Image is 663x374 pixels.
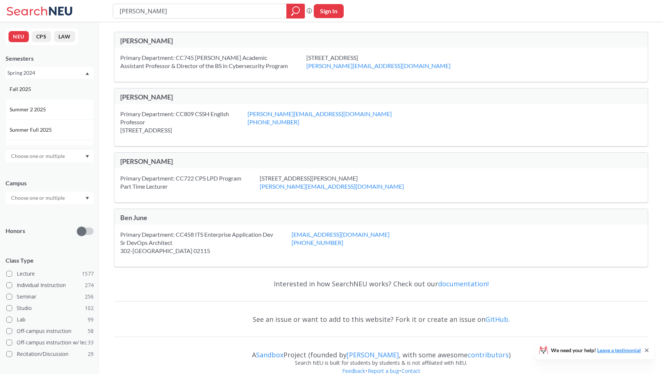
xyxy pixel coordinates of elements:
[10,126,53,134] span: Summer Full 2025
[120,54,306,70] div: Primary Department: CC745 [PERSON_NAME] Academic Assistant Professor & Director of the BS in Cybe...
[10,85,33,93] span: Fall 2025
[306,62,451,69] a: [PERSON_NAME][EMAIL_ADDRESS][DOMAIN_NAME]
[6,227,25,235] p: Honors
[88,338,94,347] span: 33
[260,174,423,191] div: [STREET_ADDRESS][PERSON_NAME]
[85,155,89,158] svg: Dropdown arrow
[6,179,94,187] div: Campus
[7,152,70,161] input: Choose one or multiple
[6,192,94,204] div: Dropdown arrow
[88,350,94,358] span: 29
[7,69,85,77] div: Spring 2024
[314,4,344,18] button: Sign In
[9,31,29,42] button: NEU
[468,350,509,359] a: contributors
[120,213,381,222] div: Ben June
[438,279,489,288] a: documentation!
[248,118,299,125] a: [PHONE_NUMBER]
[120,93,381,101] div: [PERSON_NAME]
[88,327,94,335] span: 58
[286,4,305,18] div: magnifying glass
[85,72,89,75] svg: Dropdown arrow
[256,350,283,359] a: Sandbox
[82,270,94,278] span: 1577
[120,37,381,45] div: [PERSON_NAME]
[551,348,641,353] span: We need your help!
[597,347,641,353] a: Leave a testimonial
[85,304,94,312] span: 102
[485,315,508,324] a: GitHub
[120,230,292,255] div: Primary Department: CC458 ITS Enterprise Application Dev Sr DevOps Architect 302-[GEOGRAPHIC_DATA...
[85,281,94,289] span: 274
[6,280,94,290] label: Individual Instruction
[6,326,94,336] label: Off-campus instruction
[85,293,94,301] span: 256
[347,350,399,359] a: [PERSON_NAME]
[260,183,404,190] a: [PERSON_NAME][EMAIL_ADDRESS][DOMAIN_NAME]
[292,231,390,238] a: [EMAIL_ADDRESS][DOMAIN_NAME]
[120,174,260,191] div: Primary Department: CC722 CPS LPD Program Part Time Lecturer
[6,338,94,347] label: Off-campus instruction w/ lec
[54,31,75,42] button: LAW
[120,157,381,165] div: [PERSON_NAME]
[120,110,248,134] div: Primary Department: CC809 CSSH English Professor [STREET_ADDRESS]
[85,197,89,200] svg: Dropdown arrow
[6,269,94,279] label: Lecture
[6,315,94,324] label: Lab
[32,31,51,42] button: CPS
[6,349,94,359] label: Recitation/Discussion
[119,5,281,17] input: Class, professor, course number, "phrase"
[114,359,648,367] div: Search NEU is built for students by students & is not affiliated with NEU.
[306,54,469,70] div: [STREET_ADDRESS]
[7,193,70,202] input: Choose one or multiple
[6,54,94,63] div: Semesters
[292,239,343,246] a: [PHONE_NUMBER]
[6,303,94,313] label: Studio
[6,67,94,79] div: Spring 2024Dropdown arrowFall 2025Summer 2 2025Summer Full 2025Summer 1 2025Spring 2025Fall 2024S...
[6,256,94,265] span: Class Type
[248,110,392,117] a: [PERSON_NAME][EMAIL_ADDRESS][DOMAIN_NAME]
[291,6,300,16] svg: magnifying glass
[114,344,648,359] div: A Project (founded by , with some awesome )
[6,292,94,301] label: Seminar
[6,150,94,162] div: Dropdown arrow
[114,309,648,330] div: See an issue or want to add to this website? Fork it or create an issue on .
[114,273,648,294] div: Interested in how SearchNEU works? Check out our
[88,316,94,324] span: 99
[10,105,47,114] span: Summer 2 2025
